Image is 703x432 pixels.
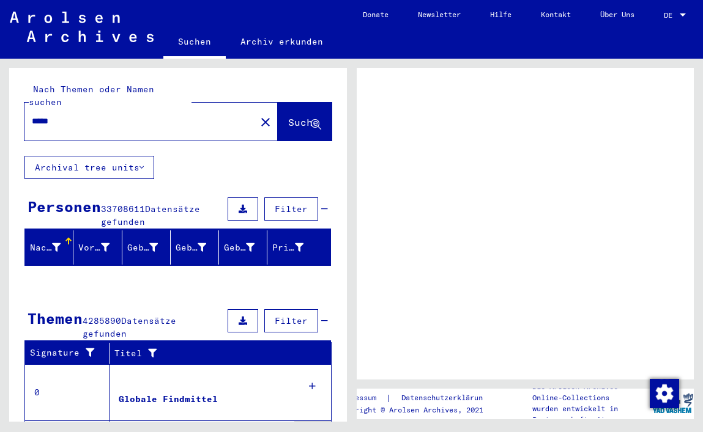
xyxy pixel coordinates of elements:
mat-header-cell: Geburt‏ [171,230,219,265]
div: Signature [30,343,112,363]
span: 33708611 [101,203,145,214]
div: Vorname [78,238,124,257]
mat-icon: close [258,115,273,130]
div: Vorname [78,241,109,254]
div: Titel [114,347,307,360]
div: Geburtsname [127,238,173,257]
a: Impressum [338,392,386,405]
div: Nachname [30,241,61,254]
p: Copyright © Arolsen Archives, 2021 [338,405,502,416]
div: Geburtsdatum [224,241,255,254]
img: Zustimmung ändern [650,379,679,408]
div: Geburtsdatum [224,238,270,257]
div: Nachname [30,238,76,257]
a: Archiv erkunden [226,27,338,56]
span: 4285890 [83,315,121,326]
div: Geburtsname [127,241,158,254]
span: Filter [275,203,308,214]
mat-header-cell: Nachname [25,230,73,265]
td: 0 [25,364,110,420]
img: Arolsen_neg.svg [10,12,154,42]
mat-header-cell: Vorname [73,230,122,265]
span: Datensätze gefunden [83,315,176,339]
button: Clear [253,109,278,134]
div: Geburt‏ [176,238,221,257]
div: Prisoner # [272,238,318,257]
button: Suche [278,103,332,141]
span: Suche [288,116,319,128]
span: Datensätze gefunden [101,203,200,227]
div: Globale Findmittel [119,393,218,406]
a: Datenschutzerklärung [392,392,502,405]
button: Archival tree units [24,156,154,179]
button: Filter [264,197,318,221]
mat-header-cell: Prisoner # [267,230,330,265]
mat-header-cell: Geburtsdatum [219,230,267,265]
div: Themen [28,307,83,329]
button: Filter [264,309,318,332]
div: | [338,392,502,405]
div: Signature [30,346,100,359]
a: Suchen [163,27,226,59]
p: Die Arolsen Archives Online-Collections [532,381,652,403]
div: Personen [28,196,101,218]
p: wurden entwickelt in Partnerschaft mit [532,403,652,425]
span: DE [664,11,677,20]
div: Prisoner # [272,241,303,254]
mat-header-cell: Geburtsname [122,230,171,265]
span: Filter [275,315,308,326]
div: Geburt‏ [176,241,206,254]
mat-label: Nach Themen oder Namen suchen [29,84,154,108]
div: Titel [114,343,319,363]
